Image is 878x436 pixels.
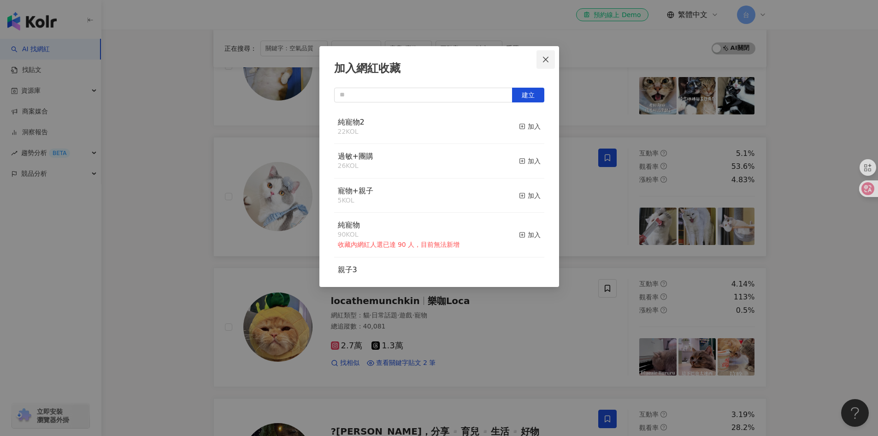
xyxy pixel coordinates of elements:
[338,230,460,239] div: 90 KOL
[338,152,373,161] span: 過敏+團購
[542,56,549,63] span: close
[338,119,365,126] a: 純寵物2
[519,191,541,201] div: 加入
[536,50,555,69] button: Close
[519,156,541,166] div: 加入
[519,121,541,131] div: 加入
[338,161,373,171] div: 26 KOL
[512,88,544,102] button: 建立
[338,275,460,284] div: 90 KOL
[519,151,541,171] button: 加入
[519,117,541,137] button: 加入
[338,153,373,160] a: 過敏+團購
[338,266,357,274] a: 親子3
[338,241,460,248] span: 收藏內網紅人選已達 90 人，目前無法新增
[338,265,357,274] span: 親子3
[519,275,541,285] div: 加入
[338,221,360,229] a: 純寵物
[338,196,373,205] div: 5 KOL
[522,91,535,99] span: 建立
[519,265,541,294] button: 加入
[338,187,373,195] a: 寵物+親子
[519,220,541,250] button: 加入
[338,127,365,137] div: 22 KOL
[519,186,541,205] button: 加入
[338,221,360,229] span: 純寵物
[213,137,766,257] a: KOL Avatarฅ 茶茶 ᵃⁿᵈ三三 ฅ網紅類型：貓·手機遊戲·飲料·日常話題·美食·寵物總追蹤數：7,0006,470530找相似查看關鍵字貼文 2 筆互動率question-circle...
[334,61,544,77] div: 加入網紅收藏
[519,230,541,240] div: 加入
[338,186,373,195] span: 寵物+親子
